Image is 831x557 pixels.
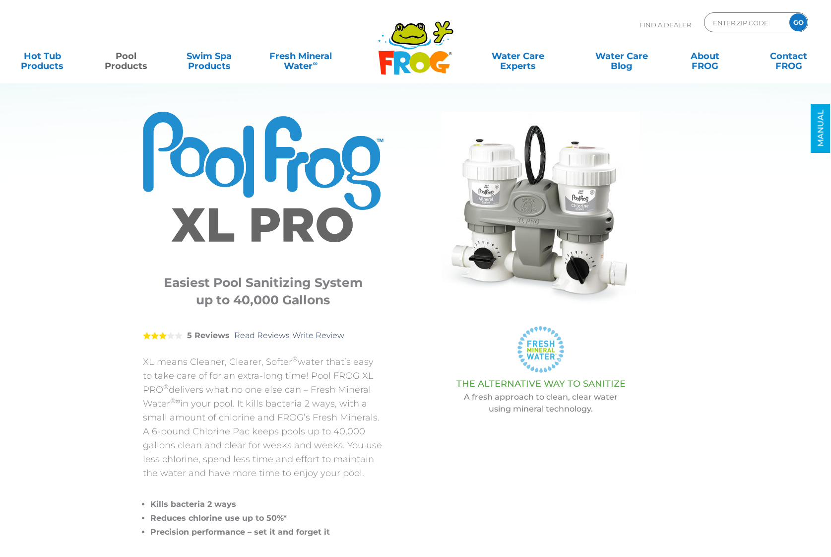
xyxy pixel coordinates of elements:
input: GO [789,13,807,31]
sup: ® [292,355,298,363]
sup: ® [163,383,169,391]
a: Swim SpaProducts [177,46,242,66]
strong: 5 Reviews [187,331,230,340]
p: Find A Dealer [639,12,691,37]
a: AboutFROG [673,46,738,66]
a: Hot TubProducts [10,46,75,66]
a: Read Reviews [234,331,290,340]
input: Zip Code Form [712,15,779,30]
img: Product Logo [143,112,384,257]
h3: Easiest Pool Sanitizing System up to 40,000 Gallons [155,274,371,309]
li: Kills bacteria 2 ways [150,497,384,511]
a: Write Review [292,331,344,340]
div: | [143,316,384,355]
p: A fresh approach to clean, clear water using mineral technology. [408,391,674,415]
h3: THE ALTERNATIVE WAY TO SANITIZE [408,379,674,389]
li: Reduces chlorine use up to 50%* [150,511,384,525]
a: Water CareBlog [589,46,654,66]
sup: ∞ [313,59,318,67]
a: PoolProducts [93,46,158,66]
a: ContactFROG [756,46,821,66]
sup: ®∞ [170,397,181,405]
p: XL means Cleaner, Clearer, Softer water that’s easy to take care of for an extra-long time! Pool ... [143,355,384,480]
a: Water CareExperts [465,46,571,66]
a: Fresh MineralWater∞ [260,46,342,66]
li: Precision performance – set it and forget it [150,525,384,539]
a: MANUAL [811,104,831,153]
span: 3 [143,332,167,340]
